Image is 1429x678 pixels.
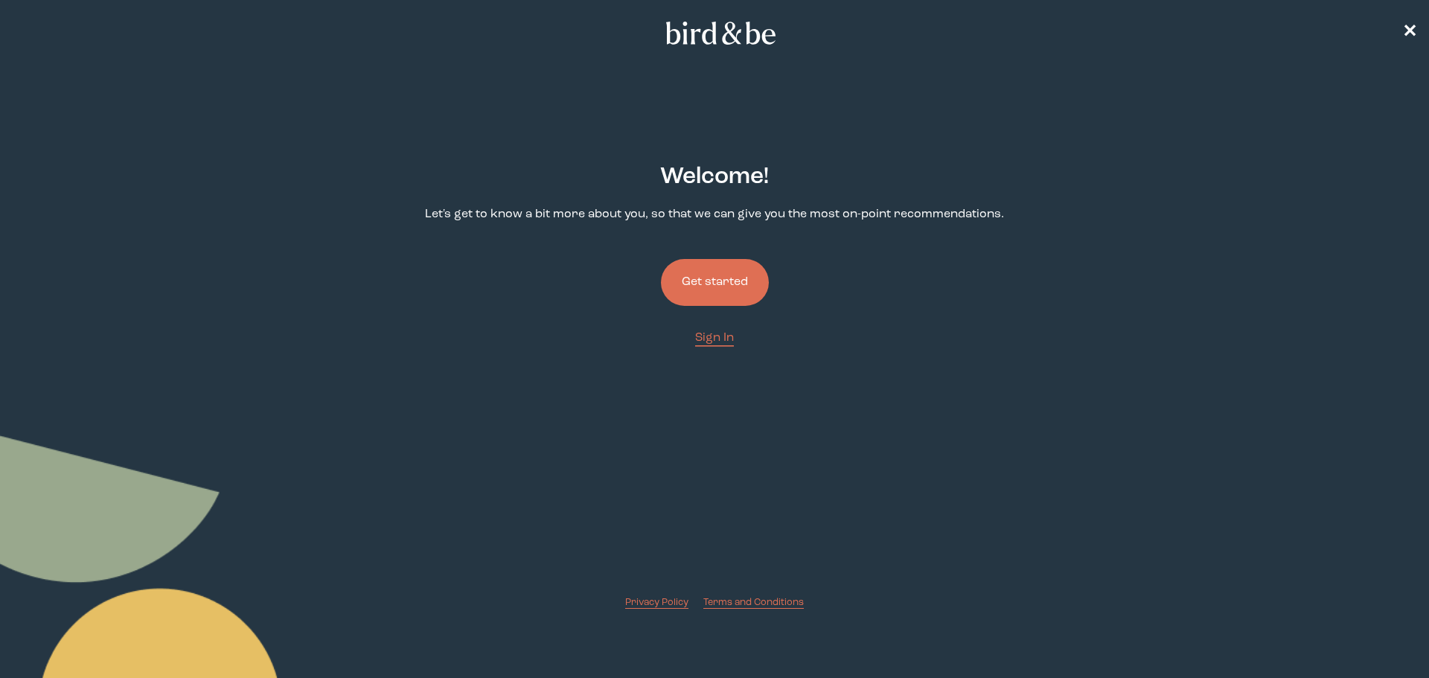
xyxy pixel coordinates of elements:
[661,259,769,306] button: Get started
[695,330,734,347] a: Sign In
[625,598,688,607] span: Privacy Policy
[703,595,804,610] a: Terms and Conditions
[625,595,688,610] a: Privacy Policy
[1402,24,1417,42] span: ✕
[703,598,804,607] span: Terms and Conditions
[1402,20,1417,46] a: ✕
[661,235,769,330] a: Get started
[1355,608,1414,663] iframe: Gorgias live chat messenger
[660,160,769,194] h2: Welcome !
[695,332,734,344] span: Sign In
[425,206,1004,223] p: Let's get to know a bit more about you, so that we can give you the most on-point recommendations.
